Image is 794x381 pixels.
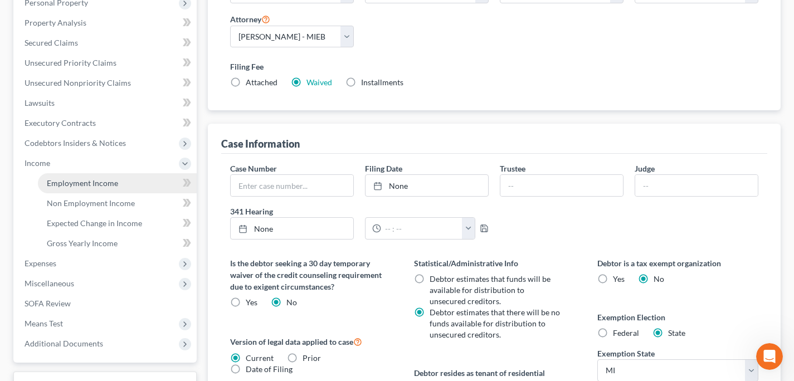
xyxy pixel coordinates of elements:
button: Gif picker [35,296,44,305]
b: [DATE] [27,116,57,125]
a: Executory Contracts [16,113,197,133]
iframe: Intercom live chat [756,343,783,370]
span: Yes [613,274,625,284]
b: [DATE], [83,95,116,104]
span: State [668,328,685,338]
span: Yes [246,297,257,307]
a: Lawsuits [16,93,197,113]
a: Secured Claims [16,33,197,53]
a: Employment Income [38,173,197,193]
input: -- : -- [381,218,462,239]
button: go back [7,4,28,26]
a: Non Employment Income [38,193,197,213]
label: Exemption State [597,348,655,359]
button: Send a message… [191,291,209,309]
p: Active [54,14,76,25]
span: Secured Claims [25,38,78,47]
span: Unsecured Priority Claims [25,58,116,67]
label: Is the debtor seeking a 30 day temporary waiver of the credit counseling requirement due to exige... [230,257,391,292]
label: Filing Date [365,163,402,174]
span: Debtor estimates that funds will be available for distribution to unsecured creditors. [430,274,551,306]
label: Case Number [230,163,277,174]
b: [DATE] [27,160,57,169]
button: Home [174,4,196,26]
input: -- [635,175,758,196]
label: Trustee [500,163,525,174]
a: Gross Yearly Income [38,233,197,253]
span: Lawsuits [25,98,55,108]
div: Emma says… [9,87,214,251]
a: SOFA Review [16,294,197,314]
button: Upload attachment [53,296,62,305]
span: Expenses [25,258,56,268]
a: None [231,218,353,239]
div: Case Information [221,137,300,150]
a: Waived [306,77,332,87]
span: No [654,274,664,284]
a: Unsecured Priority Claims [16,53,197,73]
span: Federal [613,328,639,338]
span: Attached [246,77,277,87]
button: Start recording [71,296,80,305]
a: Unsecured Nonpriority Claims [16,73,197,93]
div: We encourage you to use the to answer any questions and we will respond to any unanswered inquiri... [18,176,174,219]
div: [PERSON_NAME] • 2h ago [18,229,105,236]
span: Current [246,353,274,363]
span: Means Test [25,319,63,328]
label: Judge [635,163,655,174]
textarea: Message… [9,272,213,291]
label: Debtor is a tax exempt organization [597,257,758,269]
label: 341 Hearing [225,206,494,217]
span: Additional Documents [25,339,103,348]
span: No [286,297,297,307]
span: Gross Yearly Income [47,238,118,248]
h1: [PERSON_NAME] [54,6,126,14]
label: Filing Fee [230,61,758,72]
label: Version of legal data applied to case [230,335,391,348]
span: Non Employment Income [47,198,135,208]
div: In observance of the NextChapter team will be out of office on . Our team will be unavailable for... [18,94,174,170]
span: SOFA Review [25,299,71,308]
span: Installments [361,77,403,87]
div: Close [196,4,216,25]
a: Property Analysis [16,13,197,33]
span: Executory Contracts [25,118,96,128]
label: Exemption Election [597,311,758,323]
span: Date of Filing [246,364,293,374]
a: None [366,175,488,196]
span: Unsecured Nonpriority Claims [25,78,131,87]
span: Property Analysis [25,18,86,27]
input: Enter case number... [231,175,353,196]
button: Emoji picker [17,296,26,305]
a: Help Center [18,177,150,197]
input: -- [500,175,623,196]
a: Expected Change in Income [38,213,197,233]
label: Statistical/Administrative Info [414,257,575,269]
span: Miscellaneous [25,279,74,288]
span: Prior [303,353,321,363]
span: Income [25,158,50,168]
span: Codebtors Insiders & Notices [25,138,126,148]
label: Attorney [230,12,270,26]
div: In observance of[DATE],the NextChapter team will be out of office on[DATE]. Our team will be unav... [9,87,183,227]
img: Profile image for Emma [32,6,50,24]
span: Expected Change in Income [47,218,142,228]
span: Employment Income [47,178,118,188]
span: Debtor estimates that there will be no funds available for distribution to unsecured creditors. [430,307,560,339]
